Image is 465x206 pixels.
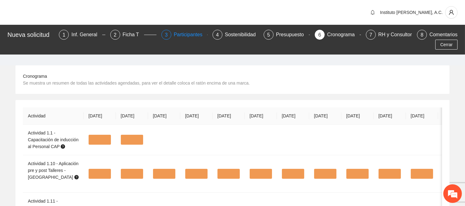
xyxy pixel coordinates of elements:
div: 7RH y Consultores [366,30,412,40]
th: [DATE] [374,107,406,125]
div: Presupuesto [276,30,309,40]
th: Actividad [23,107,84,125]
span: Cronograma [23,74,47,79]
div: 8Comentarios [417,30,458,40]
div: 1Inf. General [59,30,105,40]
button: Cerrar [435,40,458,50]
div: Ficha T [123,30,144,40]
div: Chatee con nosotros ahora [32,32,104,40]
span: Actividad 1.10 - Aplicación pre y post Talleres - [GEOGRAPHIC_DATA] [28,161,79,186]
th: [DATE] [341,107,374,125]
div: RH y Consultores [378,30,422,40]
span: 4 [216,32,219,37]
th: [DATE] [213,107,245,125]
div: Sostenibilidad [225,30,261,40]
th: [DATE] [277,107,309,125]
span: Estamos en línea. [36,68,86,130]
div: Participantes [174,30,208,40]
div: Nueva solicitud [7,30,55,40]
span: user [445,10,457,15]
div: 2Ficha T [110,30,156,40]
span: Se muestra un resumen de todas las actividades agendadas, para ver el detalle coloca el ratón enc... [23,81,250,85]
span: question-circle [74,175,79,179]
th: [DATE] [148,107,180,125]
span: 5 [267,32,270,37]
th: [DATE] [406,107,438,125]
span: 3 [165,32,168,37]
span: 1 [63,32,65,37]
span: Instituto [PERSON_NAME], A.C. [380,10,443,15]
span: 2 [114,32,116,37]
span: 8 [421,32,423,37]
div: 5Presupuesto [264,30,310,40]
button: user [445,6,458,19]
div: 3Participantes [161,30,208,40]
span: 7 [370,32,372,37]
div: Comentarios [429,30,458,40]
th: [DATE] [116,107,148,125]
th: [DATE] [84,107,116,125]
div: 4Sostenibilidad [213,30,259,40]
th: [DATE] [309,107,341,125]
span: Actividad 1.1 - Capacitación de inducción al Personal CAP [28,130,78,149]
span: bell [368,10,377,15]
button: bell [368,7,378,17]
div: Minimizar ventana de chat en vivo [102,3,116,18]
span: Cerrar [440,41,453,48]
span: question-circle [61,144,65,149]
div: 6Cronograma [315,30,361,40]
div: Inf. General [71,30,102,40]
th: [DATE] [180,107,213,125]
div: Cronograma [327,30,360,40]
th: [DATE] [245,107,277,125]
textarea: Escriba su mensaje y pulse “Intro” [3,139,118,160]
span: 6 [318,32,321,37]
